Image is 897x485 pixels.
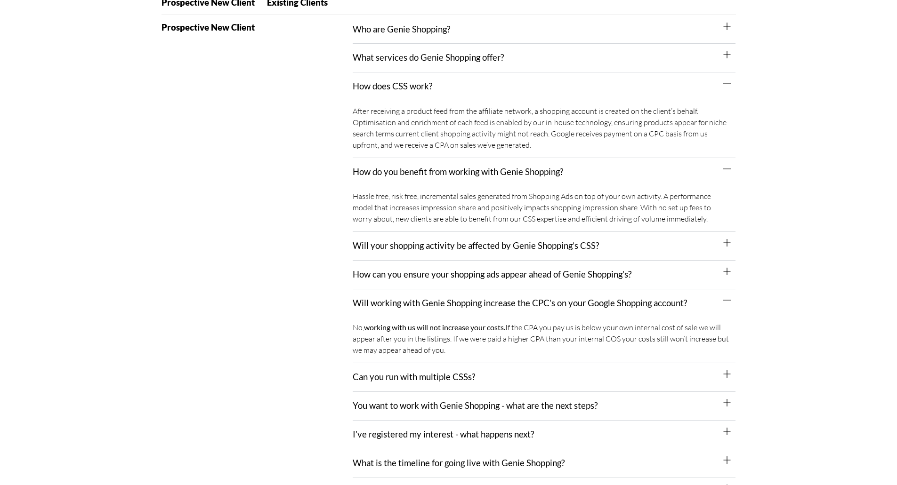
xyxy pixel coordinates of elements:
[353,289,735,318] div: Will working with Genie Shopping increase the CPC’s on your Google Shopping account?
[353,81,432,91] a: How does CSS work?
[353,298,687,308] a: Will working with Genie Shopping increase the CPC’s on your Google Shopping account?
[353,167,563,177] a: How do you benefit from working with Genie Shopping?
[353,421,735,449] div: I’ve registered my interest - what happens next?
[364,323,505,332] b: working with us will not increase your costs.
[353,232,735,261] div: Will your shopping activity be affected by Genie Shopping’s CSS?
[353,400,598,411] a: You want to work with Genie Shopping - what are the next steps?
[353,449,735,478] div: What is the timeline for going live with Genie Shopping?
[353,392,735,421] div: You want to work with Genie Shopping - what are the next steps?
[353,363,735,392] div: Can you run with multiple CSSs?
[353,240,599,251] a: Will your shopping activity be affected by Genie Shopping’s CSS?
[353,429,534,439] a: I’ve registered my interest - what happens next?
[353,269,631,279] a: How can you ensure your shopping ads appear ahead of Genie Shopping’s?
[353,72,735,101] div: How does CSS work?
[353,158,735,186] div: How do you benefit from working with Genie Shopping?
[353,52,504,63] a: What services do Genie Shopping offer?
[353,317,735,363] div: Will working with Genie Shopping increase the CPC’s on your Google Shopping account?
[353,186,735,232] div: How do you benefit from working with Genie Shopping?
[353,372,475,382] a: Can you run with multiple CSSs?
[353,261,735,289] div: How can you ensure your shopping ads appear ahead of Genie Shopping’s?
[353,44,735,72] div: What services do Genie Shopping offer?
[353,458,565,468] a: What is the timeline for going live with Genie Shopping?
[162,23,353,32] h2: Prospective New Client
[353,101,735,158] div: How does CSS work?
[353,24,450,34] a: Who are Genie Shopping?
[353,16,735,44] div: Who are Genie Shopping?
